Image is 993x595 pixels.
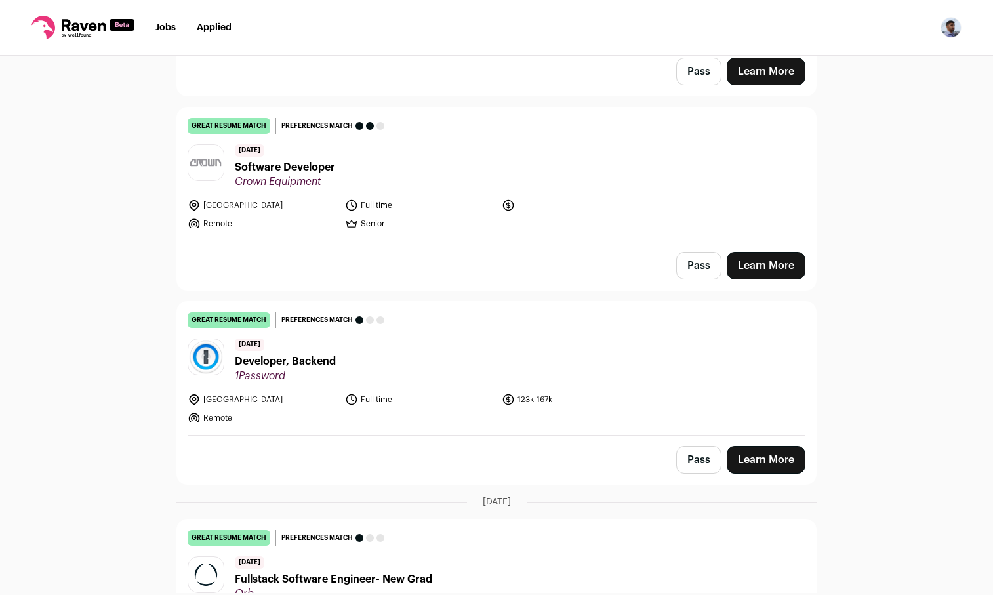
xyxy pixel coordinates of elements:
span: Preferences match [281,314,353,327]
img: be5b3ed405faa9badfbb9492948f0e25cf3e58532105abca7789f9f488d4c477.png [188,339,224,375]
li: [GEOGRAPHIC_DATA] [188,393,337,406]
li: Remote [188,217,337,230]
span: [DATE] [235,339,264,351]
li: 123k-167k [502,393,651,406]
li: Senior [345,217,495,230]
span: Developer, Backend [235,354,336,369]
button: Open dropdown [941,17,962,38]
li: Remote [188,411,337,424]
a: Jobs [155,23,176,32]
span: [DATE] [235,556,264,569]
img: 11045380-medium_jpg [941,17,962,38]
span: Preferences match [281,119,353,133]
div: great resume match [188,118,270,134]
a: great resume match Preferences match [DATE] Software Developer Crown Equipment [GEOGRAPHIC_DATA] ... [177,108,816,241]
span: Fullstack Software Engineer- New Grad [235,571,432,587]
a: Applied [197,23,232,32]
button: Pass [676,252,721,279]
span: [DATE] [483,495,511,508]
span: Preferences match [281,531,353,544]
button: Pass [676,58,721,85]
span: [DATE] [235,144,264,157]
span: 1Password [235,369,336,382]
span: Software Developer [235,159,335,175]
img: 8a81b4f46bdaac97cae61b95786efa0384a88129a2791b8718c39ad130b04d34 [188,145,224,180]
button: Pass [676,446,721,474]
li: Full time [345,393,495,406]
span: Crown Equipment [235,175,335,188]
li: Full time [345,199,495,212]
a: Learn More [727,446,805,474]
a: Learn More [727,252,805,279]
a: Learn More [727,58,805,85]
div: great resume match [188,530,270,546]
div: great resume match [188,312,270,328]
li: [GEOGRAPHIC_DATA] [188,199,337,212]
a: great resume match Preferences match [DATE] Developer, Backend 1Password [GEOGRAPHIC_DATA] Full t... [177,302,816,435]
img: e7be1c79462daaae58b40014bd2faac99df25319b6db2fbdc3f78e5768a16d9f.png [188,557,224,592]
